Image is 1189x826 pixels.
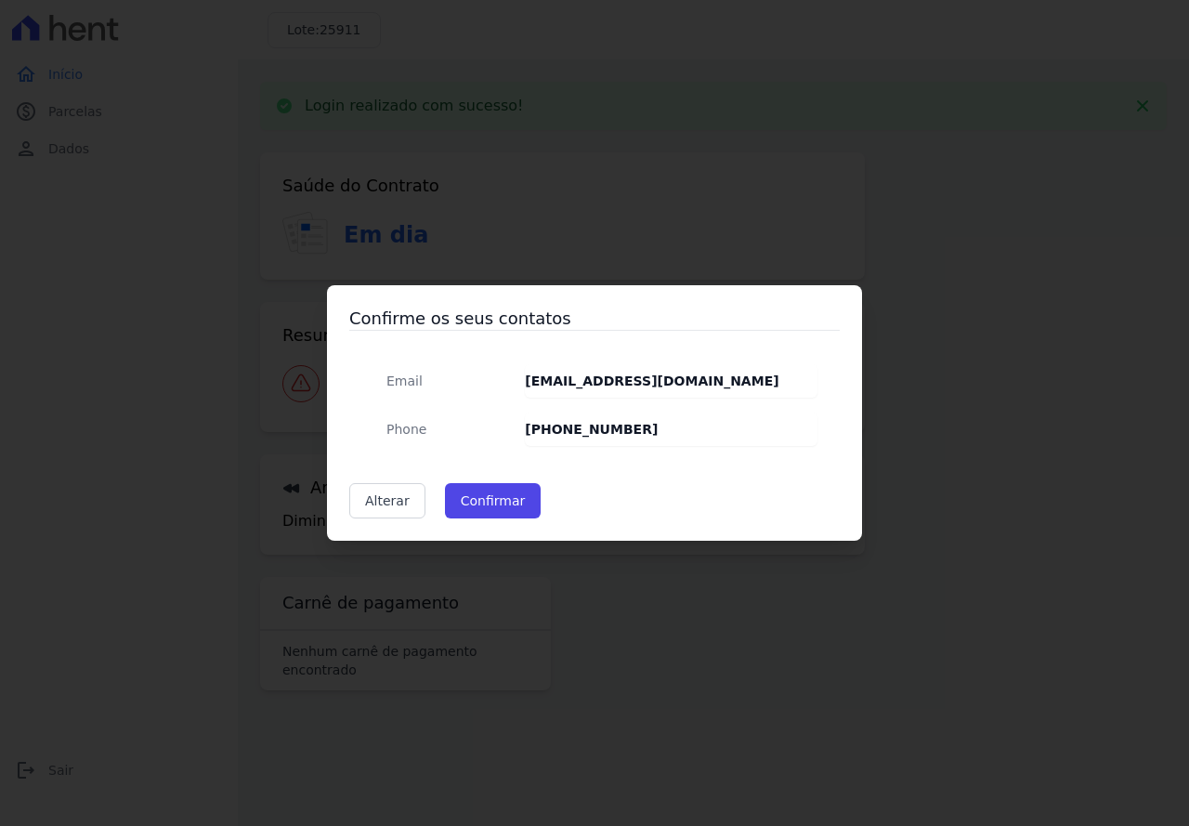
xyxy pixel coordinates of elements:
[386,422,426,437] span: translation missing: pt-BR.public.contracts.modal.confirmation.phone
[445,483,542,518] button: Confirmar
[525,422,658,437] strong: [PHONE_NUMBER]
[386,374,423,388] span: translation missing: pt-BR.public.contracts.modal.confirmation.email
[349,483,425,518] a: Alterar
[349,308,840,330] h3: Confirme os seus contatos
[525,374,778,388] strong: [EMAIL_ADDRESS][DOMAIN_NAME]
